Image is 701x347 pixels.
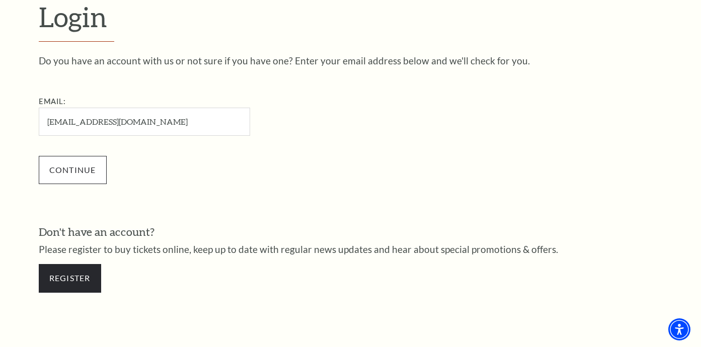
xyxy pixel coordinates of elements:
label: Email: [39,97,66,106]
p: Please register to buy tickets online, keep up to date with regular news updates and hear about s... [39,244,663,254]
p: Do you have an account with us or not sure if you have one? Enter your email address below and we... [39,56,663,65]
a: Register [39,264,101,292]
input: Submit button [39,156,107,184]
span: Login [39,1,107,33]
h3: Don't have an account? [39,224,663,240]
input: Required [39,108,250,135]
div: Accessibility Menu [668,318,690,340]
